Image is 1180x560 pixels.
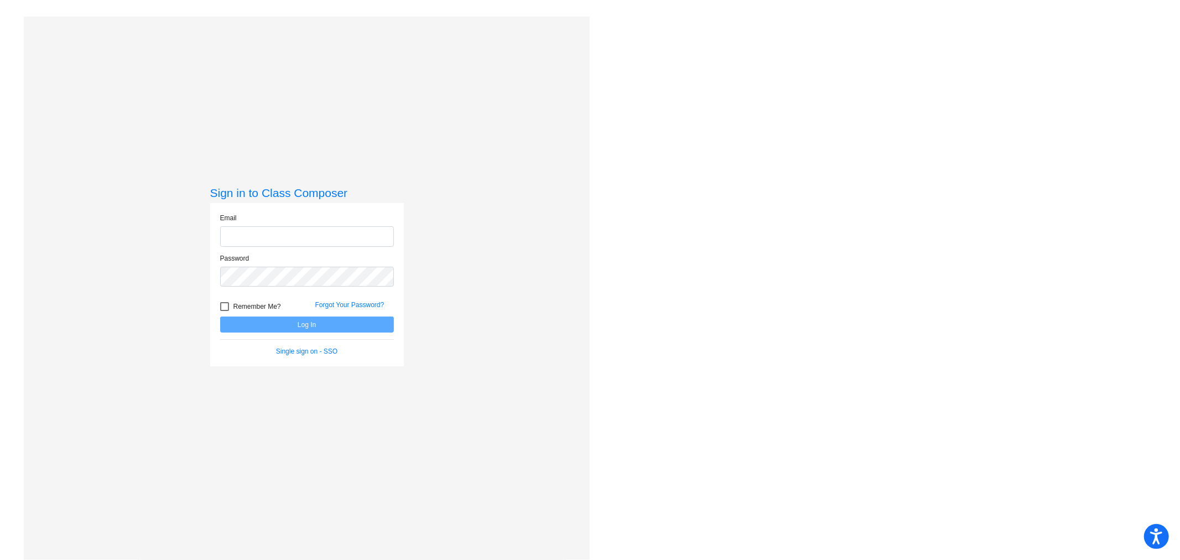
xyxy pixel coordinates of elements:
[220,253,249,263] label: Password
[220,213,237,223] label: Email
[276,348,337,355] a: Single sign on - SSO
[315,301,384,309] a: Forgot Your Password?
[220,317,394,333] button: Log In
[210,186,404,200] h3: Sign in to Class Composer
[233,300,281,313] span: Remember Me?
